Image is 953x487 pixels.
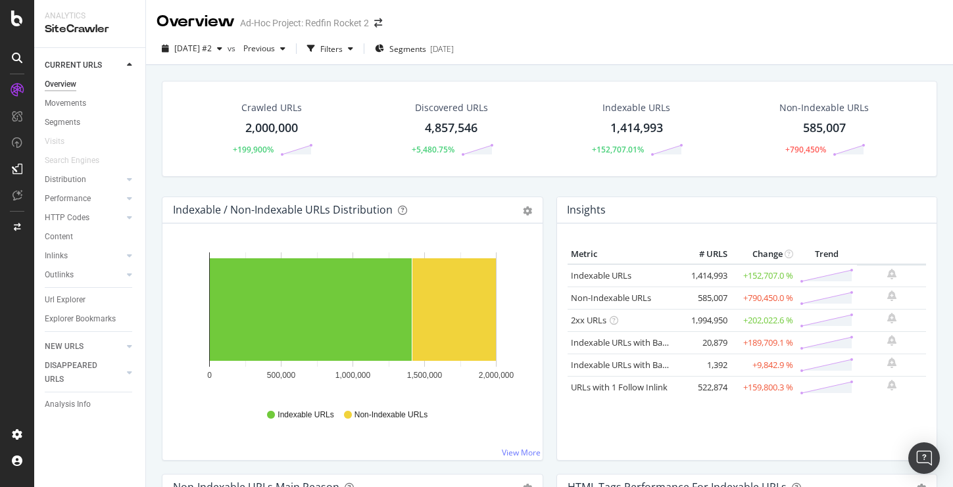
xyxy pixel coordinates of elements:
[567,201,606,219] h4: Insights
[207,371,212,380] text: 0
[45,312,116,326] div: Explorer Bookmarks
[678,309,731,331] td: 1,994,950
[731,331,796,354] td: +189,709.1 %
[45,78,76,91] div: Overview
[571,269,631,281] a: Indexable URLs
[678,354,731,376] td: 1,392
[45,192,91,206] div: Performance
[45,268,74,282] div: Outlinks
[320,43,343,55] div: Filters
[45,211,123,225] a: HTTP Codes
[571,336,681,348] a: Indexable URLs with Bad H1
[796,244,857,264] th: Trend
[731,264,796,287] td: +152,707.0 %
[592,144,644,155] div: +152,707.01%
[374,18,382,28] div: arrow-right-arrow-left
[45,135,64,149] div: Visits
[731,244,796,264] th: Change
[479,371,514,380] text: 2,000,000
[887,358,896,368] div: bell-plus
[568,244,679,264] th: Metric
[45,398,136,411] a: Analysis Info
[45,116,136,129] a: Segments
[45,211,89,225] div: HTTP Codes
[45,97,86,110] div: Movements
[45,135,78,149] a: Visits
[45,58,102,72] div: CURRENT URLS
[523,206,532,216] div: gear
[502,447,541,458] a: View More
[678,287,731,309] td: 585,007
[731,309,796,331] td: +202,022.6 %
[45,293,136,307] a: Url Explorer
[908,442,940,474] div: Open Intercom Messenger
[571,381,668,393] a: URLs with 1 Follow Inlink
[335,371,371,380] text: 1,000,000
[45,22,135,37] div: SiteCrawler
[241,101,302,114] div: Crawled URLs
[887,380,896,390] div: bell-plus
[157,11,235,33] div: Overview
[887,290,896,301] div: bell-plus
[173,244,532,397] svg: A chart.
[354,409,428,421] span: Non-Indexable URLs
[602,101,670,114] div: Indexable URLs
[174,43,212,54] span: 2025 Aug. 22nd #2
[278,409,333,421] span: Indexable URLs
[233,144,274,155] div: +199,900%
[45,398,91,411] div: Analysis Info
[45,340,84,354] div: NEW URLS
[240,16,369,30] div: Ad-Hoc Project: Redfin Rocket 2
[45,154,99,168] div: Search Engines
[678,331,731,354] td: 20,879
[45,11,135,22] div: Analytics
[678,244,731,264] th: # URLS
[45,192,123,206] a: Performance
[45,116,80,129] div: Segments
[228,43,238,54] span: vs
[173,203,393,216] div: Indexable / Non-Indexable URLs Distribution
[731,287,796,309] td: +790,450.0 %
[407,371,443,380] text: 1,500,000
[45,173,123,187] a: Distribution
[678,264,731,287] td: 1,414,993
[45,359,111,386] div: DISAPPEARED URLS
[731,354,796,376] td: +9,842.9 %
[389,43,426,55] span: Segments
[45,359,123,386] a: DISAPPEARED URLS
[610,120,663,137] div: 1,414,993
[803,120,846,137] div: 585,007
[571,314,606,326] a: 2xx URLs
[45,173,86,187] div: Distribution
[785,144,826,155] div: +790,450%
[415,101,488,114] div: Discovered URLs
[45,78,136,91] a: Overview
[678,376,731,398] td: 522,874
[45,268,123,282] a: Outlinks
[731,376,796,398] td: +159,800.3 %
[571,292,651,304] a: Non-Indexable URLs
[887,335,896,346] div: bell-plus
[267,371,296,380] text: 500,000
[45,230,73,244] div: Content
[779,101,869,114] div: Non-Indexable URLs
[370,38,459,59] button: Segments[DATE]
[425,120,477,137] div: 4,857,546
[157,38,228,59] button: [DATE] #2
[302,38,358,59] button: Filters
[45,97,136,110] a: Movements
[887,269,896,279] div: bell-plus
[45,293,86,307] div: Url Explorer
[245,120,298,137] div: 2,000,000
[45,340,123,354] a: NEW URLS
[45,154,112,168] a: Search Engines
[45,58,123,72] a: CURRENT URLS
[412,144,454,155] div: +5,480.75%
[45,249,68,263] div: Inlinks
[45,312,136,326] a: Explorer Bookmarks
[430,43,454,55] div: [DATE]
[238,43,275,54] span: Previous
[571,359,714,371] a: Indexable URLs with Bad Description
[887,313,896,323] div: bell-plus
